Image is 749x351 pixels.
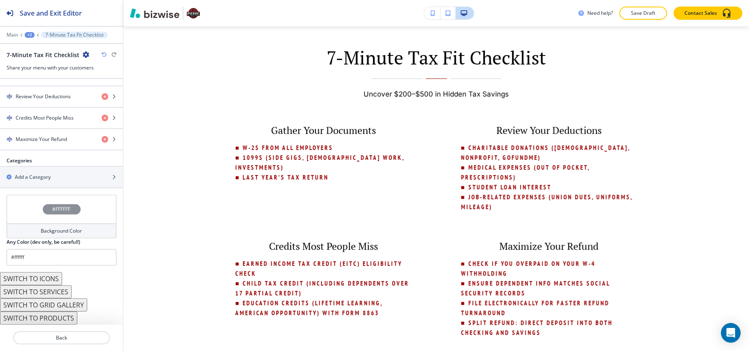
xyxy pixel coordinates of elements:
[619,7,667,20] button: Save Draft
[461,192,638,212] p: ■ Job-related expenses (union dues, uniforms, mileage)
[16,114,74,122] h4: Credits Most People Miss
[7,51,79,59] h2: 7-Minute Tax Fit Checklist
[7,157,32,164] h2: Categories
[235,124,412,136] p: Gather Your Documents
[235,279,412,298] p: ■ Child Tax Credit (including dependents over 17 partial credit)
[45,32,104,38] p: 7-Minute Tax Fit Checklist
[7,94,12,99] img: Drag
[15,173,51,181] h2: Add a Category
[16,136,67,143] h4: Maximize Your Refund
[7,195,116,238] button: #FFFFFFBackground Color
[41,32,108,38] button: 7-Minute Tax Fit Checklist
[461,143,638,163] p: ■ Charitable donations ([DEMOGRAPHIC_DATA], nonprofit, GoFundMe)
[461,298,638,318] p: ■ File electronically for faster refund turnaround
[684,9,717,17] p: Contact Sales
[461,240,638,252] p: Maximize Your Refund
[7,238,80,246] h2: Any Color (dev only, be careful!)
[461,279,638,298] p: ■ Ensure dependent info matches Social Security records
[7,64,116,72] h3: Share your menu with your customers
[41,227,82,235] h4: Background Color
[461,163,638,182] p: ■ Medical expenses (out of pocket, prescriptions)
[721,323,741,343] div: Open Intercom Messenger
[14,334,109,342] p: Back
[25,32,35,38] button: +2
[53,206,71,213] h4: #FFFFFF
[461,124,638,136] p: Review Your Deductions
[235,240,412,252] p: Credits Most People Miss
[16,93,71,100] h4: Review Your Deductions
[235,298,412,318] p: ■ Education credits (Lifetime Learning, American Opportunity) with Form 8863
[7,115,12,121] img: Drag
[235,259,412,279] p: ■ Earned Income Tax Credit (EITC) eligibility check
[235,153,412,173] p: ■ 1099s (side gigs, [DEMOGRAPHIC_DATA] work, investments)
[587,9,613,17] h3: Need help?
[7,32,18,38] button: Main
[130,8,179,18] img: Bizwise Logo
[235,47,637,69] p: 7-Minute Tax Fit Checklist
[187,7,200,20] img: Your Logo
[235,143,412,153] p: ■ W-2s from all employers
[630,9,656,17] p: Save Draft
[7,136,12,142] img: Drag
[13,331,110,344] button: Back
[461,259,638,279] p: ■ Check if you overpaid on your W-4 withholding
[235,89,637,99] p: Uncover $200–$500 in Hidden Tax Savings
[235,173,412,182] p: ■ Last year’s tax return
[674,7,742,20] button: Contact Sales
[461,318,638,338] p: ■ Split refund: direct deposit into both checking and savings
[461,182,638,192] p: ■ Student loan interest
[20,8,82,18] h2: Save and Exit Editor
